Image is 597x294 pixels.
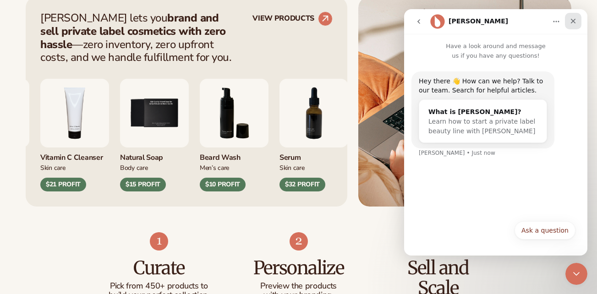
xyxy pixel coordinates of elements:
[120,79,189,147] img: Nature bar of soap.
[247,282,350,291] p: Preview the products
[279,147,348,163] div: Serum
[120,147,189,163] div: Natural Soap
[279,79,348,191] div: 7 / 9
[40,79,109,191] div: 4 / 9
[200,79,268,191] div: 6 / 9
[252,11,333,26] a: VIEW PRODUCTS
[279,79,348,147] img: Collagen and retinol serum.
[200,163,268,172] div: Men’s Care
[40,163,109,172] div: Skin Care
[200,147,268,163] div: Beard Wash
[279,178,325,191] div: $32 PROFIT
[40,178,86,191] div: $21 PROFIT
[120,178,166,191] div: $15 PROFIT
[565,263,587,285] iframe: Intercom live chat
[40,11,226,52] strong: brand and sell private label cosmetics with zero hassle
[247,258,350,278] h3: Personalize
[40,79,109,147] img: Vitamin c cleanser.
[404,9,587,256] iframe: Intercom live chat
[290,232,308,250] img: Shopify Image 8
[40,11,237,64] p: [PERSON_NAME] lets you —zero inventory, zero upfront costs, and we handle fulfillment for you.
[40,147,109,163] div: Vitamin C Cleanser
[120,79,189,191] div: 5 / 9
[200,79,268,147] img: Foaming beard wash.
[108,258,211,278] h3: Curate
[279,163,348,172] div: Skin Care
[120,163,189,172] div: Body Care
[200,178,246,191] div: $10 PROFIT
[150,232,168,250] img: Shopify Image 7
